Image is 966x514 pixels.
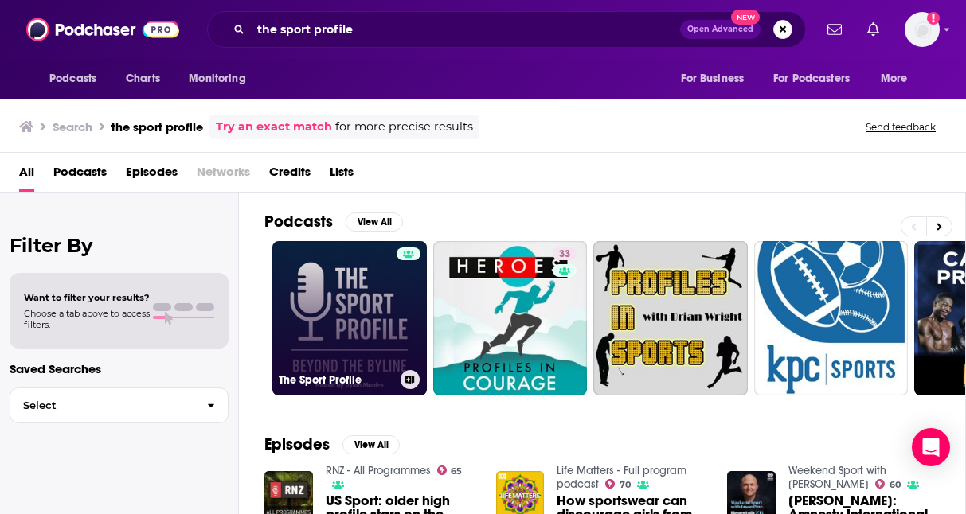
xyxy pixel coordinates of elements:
[870,64,928,94] button: open menu
[861,120,941,134] button: Send feedback
[264,434,330,454] h2: Episodes
[10,234,229,257] h2: Filter By
[342,435,400,454] button: View All
[605,479,631,489] a: 70
[670,64,764,94] button: open menu
[451,468,462,475] span: 65
[680,20,761,39] button: Open AdvancedNew
[251,17,680,42] input: Search podcasts, credits, & more...
[912,428,950,466] div: Open Intercom Messenger
[279,373,394,387] h3: The Sport Profile
[10,387,229,423] button: Select
[553,247,577,260] a: 33
[115,64,170,94] a: Charts
[821,16,848,43] a: Show notifications dropdown
[264,212,403,232] a: PodcastsView All
[10,361,229,376] p: Saved Searches
[687,25,753,33] span: Open Advanced
[905,12,940,47] button: Show profile menu
[788,464,886,491] a: Weekend Sport with Jason Pine
[272,241,427,395] a: The Sport Profile
[875,479,901,489] a: 60
[38,64,117,94] button: open menu
[126,159,178,192] a: Episodes
[346,212,403,232] button: View All
[620,481,631,489] span: 70
[207,11,806,48] div: Search podcasts, credits, & more...
[881,68,908,90] span: More
[264,434,400,454] a: EpisodesView All
[10,400,194,411] span: Select
[559,247,570,263] span: 33
[861,16,886,43] a: Show notifications dropdown
[111,119,203,134] h3: the sport profile
[269,159,311,192] a: Credits
[189,68,245,90] span: Monitoring
[53,119,92,134] h3: Search
[19,159,34,192] a: All
[178,64,266,94] button: open menu
[731,10,760,25] span: New
[890,481,901,489] span: 60
[53,159,107,192] a: Podcasts
[927,12,940,25] svg: Add a profile image
[437,465,463,475] a: 65
[216,118,332,136] a: Try an exact match
[26,14,179,45] img: Podchaser - Follow, Share and Rate Podcasts
[905,12,940,47] img: User Profile
[905,12,940,47] span: Logged in as dkcsports
[126,68,160,90] span: Charts
[197,159,250,192] span: Networks
[264,212,333,232] h2: Podcasts
[681,68,744,90] span: For Business
[49,68,96,90] span: Podcasts
[330,159,354,192] a: Lists
[557,464,686,491] a: Life Matters - Full program podcast
[24,292,150,303] span: Want to filter your results?
[326,464,431,477] a: RNZ - All Programmes
[763,64,873,94] button: open menu
[24,308,150,330] span: Choose a tab above to access filters.
[335,118,473,136] span: for more precise results
[433,241,588,395] a: 33
[773,68,850,90] span: For Podcasters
